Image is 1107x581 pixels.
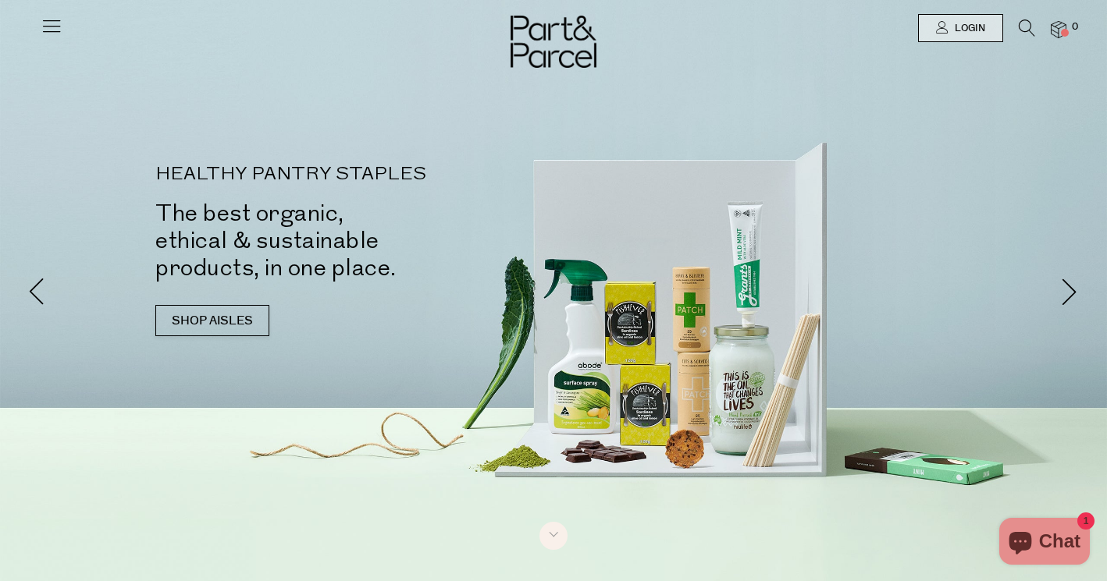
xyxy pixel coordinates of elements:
[1051,21,1066,37] a: 0
[951,22,985,35] span: Login
[155,165,577,184] p: HEALTHY PANTRY STAPLES
[995,518,1095,569] inbox-online-store-chat: Shopify online store chat
[511,16,596,68] img: Part&Parcel
[155,305,269,336] a: SHOP AISLES
[1068,20,1082,34] span: 0
[918,14,1003,42] a: Login
[155,200,577,282] h2: The best organic, ethical & sustainable products, in one place.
